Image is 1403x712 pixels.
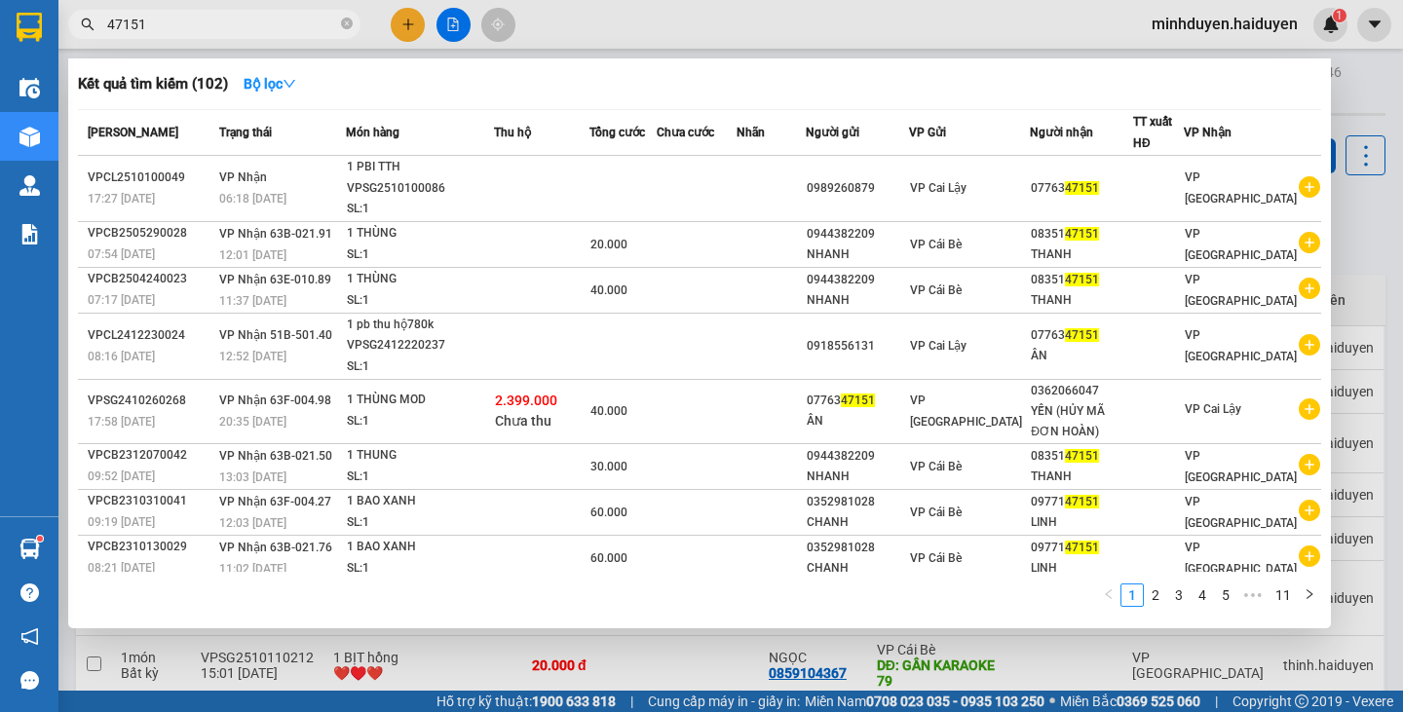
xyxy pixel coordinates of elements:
[910,551,962,565] span: VP Cái Bè
[88,445,213,466] div: VPCB2312070042
[910,339,967,353] span: VP Cai Lậy
[1185,170,1297,206] span: VP [GEOGRAPHIC_DATA]
[20,671,39,690] span: message
[1299,176,1320,198] span: plus-circle
[1031,290,1132,311] div: THANH
[1065,541,1099,554] span: 47151
[841,393,875,407] span: 47151
[19,224,40,244] img: solution-icon
[347,356,493,378] div: SL: 1
[1299,454,1320,475] span: plus-circle
[1145,584,1166,606] a: 2
[1121,584,1143,606] a: 1
[807,558,908,579] div: CHANH
[495,413,551,429] span: Chưa thu
[807,446,908,467] div: 0944382209
[1299,500,1320,521] span: plus-circle
[909,126,946,139] span: VP Gửi
[1270,584,1297,606] a: 11
[219,192,286,206] span: 06:18 [DATE]
[219,562,286,576] span: 11:02 [DATE]
[1299,398,1320,420] span: plus-circle
[590,460,627,473] span: 30.000
[37,536,43,542] sup: 1
[1065,328,1099,342] span: 47151
[1065,495,1099,508] span: 47151
[590,283,627,297] span: 40.000
[910,283,962,297] span: VP Cái Bè
[19,127,40,147] img: warehouse-icon
[1185,273,1297,308] span: VP [GEOGRAPHIC_DATA]
[347,467,493,488] div: SL: 1
[219,294,286,308] span: 11:37 [DATE]
[219,470,286,484] span: 13:03 [DATE]
[1103,588,1115,600] span: left
[1065,227,1099,241] span: 47151
[589,126,645,139] span: Tổng cước
[88,223,213,244] div: VPCB2505290028
[347,445,493,467] div: 1 THUNG
[347,244,493,266] div: SL: 1
[88,293,155,307] span: 07:17 [DATE]
[347,290,493,312] div: SL: 1
[219,495,331,508] span: VP Nhận 63F-004.27
[807,178,908,199] div: 0989260879
[807,512,908,533] div: CHANH
[219,350,286,363] span: 12:52 [DATE]
[1214,583,1237,607] li: 5
[244,76,296,92] strong: Bộ lọc
[283,77,296,91] span: down
[807,411,908,431] div: ÂN
[1215,584,1236,606] a: 5
[347,390,493,411] div: 1 THÙNG MOD
[346,126,399,139] span: Món hàng
[219,126,272,139] span: Trạng thái
[1191,583,1214,607] li: 4
[1031,346,1132,366] div: ÂN
[219,227,332,241] span: VP Nhận 63B-021.91
[1031,492,1132,512] div: 09771
[1031,224,1132,244] div: 08351
[107,14,337,35] input: Tìm tên, số ĐT hoặc mã đơn
[1185,449,1297,484] span: VP [GEOGRAPHIC_DATA]
[910,460,962,473] span: VP Cái Bè
[88,192,155,206] span: 17:27 [DATE]
[1237,583,1269,607] span: •••
[347,537,493,558] div: 1 BAO XANH
[88,515,155,529] span: 09:19 [DATE]
[219,393,331,407] span: VP Nhận 63F-004.98
[88,537,213,557] div: VPCB2310130029
[1144,583,1167,607] li: 2
[88,350,155,363] span: 08:16 [DATE]
[347,223,493,244] div: 1 THÙNG
[347,315,493,356] div: 1 pb thu hộ780k VPSG2412220237
[807,244,908,265] div: NHANH
[20,583,39,602] span: question-circle
[19,175,40,196] img: warehouse-icon
[1185,541,1297,576] span: VP [GEOGRAPHIC_DATA]
[347,157,493,199] div: 1 PBI TTH VPSG2510100086 1.800.000
[1097,583,1120,607] li: Previous Page
[78,74,228,94] h3: Kết quả tìm kiếm ( 102 )
[590,404,627,418] span: 40.000
[1065,449,1099,463] span: 47151
[910,506,962,519] span: VP Cái Bè
[347,199,493,220] div: SL: 1
[88,269,213,289] div: VPCB2504240023
[807,391,908,411] div: 07763
[807,467,908,487] div: NHANH
[910,181,967,195] span: VP Cai Lậy
[19,539,40,559] img: warehouse-icon
[1185,227,1297,262] span: VP [GEOGRAPHIC_DATA]
[228,68,312,99] button: Bộ lọcdown
[219,449,332,463] span: VP Nhận 63B-021.50
[88,391,213,411] div: VPSG2410260268
[17,13,42,42] img: logo-vxr
[88,491,213,511] div: VPCB2310310041
[1031,381,1132,401] div: 0362066047
[88,415,155,429] span: 17:58 [DATE]
[1031,401,1132,442] div: YẾN (HỦY MÃ ĐƠN HOÀN)
[19,78,40,98] img: warehouse-icon
[219,541,332,554] span: VP Nhận 63B-021.76
[347,512,493,534] div: SL: 1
